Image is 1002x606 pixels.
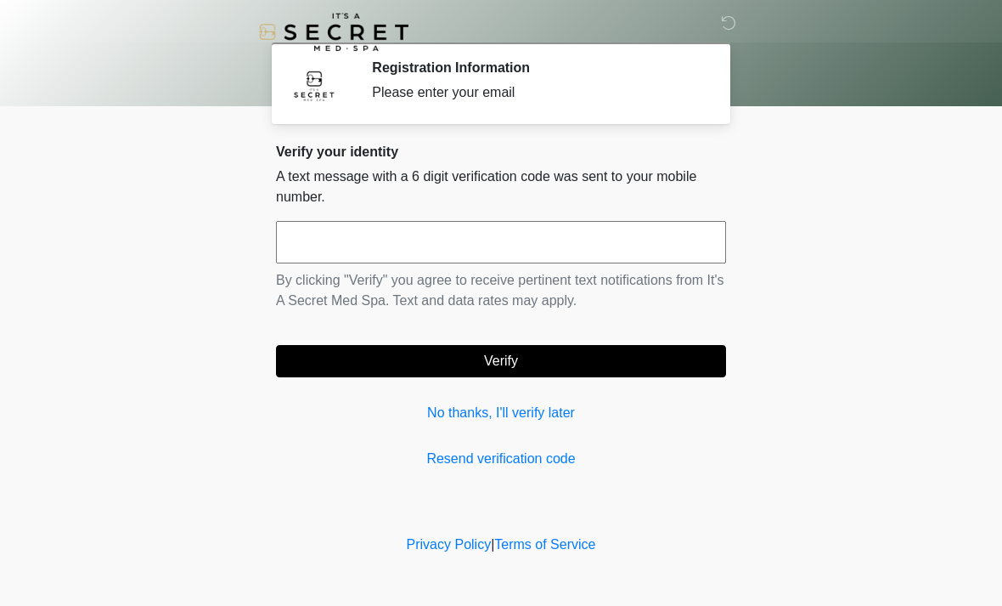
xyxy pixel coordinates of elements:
[494,537,595,552] a: Terms of Service
[372,82,701,103] div: Please enter your email
[372,59,701,76] h2: Registration Information
[276,144,726,160] h2: Verify your identity
[276,270,726,311] p: By clicking "Verify" you agree to receive pertinent text notifications from It's A Secret Med Spa...
[259,13,408,51] img: It's A Secret Med Spa Logo
[407,537,492,552] a: Privacy Policy
[276,345,726,377] button: Verify
[491,537,494,552] a: |
[276,403,726,423] a: No thanks, I'll verify later
[276,167,726,207] p: A text message with a 6 digit verification code was sent to your mobile number.
[289,59,340,110] img: Agent Avatar
[276,449,726,469] a: Resend verification code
